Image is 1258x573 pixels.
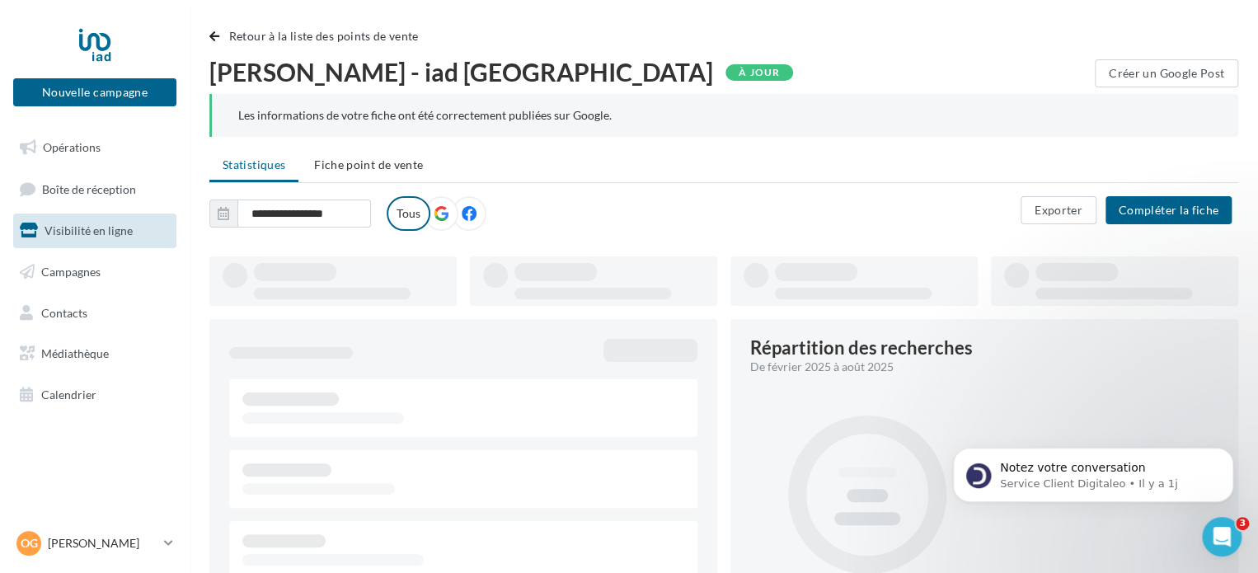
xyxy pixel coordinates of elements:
span: Calendrier [41,387,96,402]
a: Contacts [10,296,180,331]
span: Opérations [43,140,101,154]
button: Retour à la liste des points de vente [209,26,425,46]
div: À jour [725,64,793,81]
a: Opérations [10,130,180,165]
a: Campagnes [10,255,180,289]
button: Exporter [1021,196,1096,224]
span: Retour à la liste des points de vente [229,29,419,43]
button: Nouvelle campagne [13,78,176,106]
a: Compléter la fiche [1099,202,1238,216]
span: Boîte de réception [42,181,136,195]
div: De février 2025 à août 2025 [750,359,1205,375]
button: Créer un Google Post [1095,59,1238,87]
a: Boîte de réception [10,171,180,207]
span: [PERSON_NAME] - iad [GEOGRAPHIC_DATA] [209,59,713,84]
a: Visibilité en ligne [10,214,180,248]
span: Fiche point de vente [314,157,423,171]
a: OG [PERSON_NAME] [13,528,176,559]
span: Contacts [41,305,87,319]
button: Compléter la fiche [1105,196,1232,224]
span: Visibilité en ligne [45,223,133,237]
span: Médiathèque [41,346,109,360]
span: 3 [1236,517,1249,530]
p: [PERSON_NAME] [48,535,157,552]
a: Médiathèque [10,336,180,371]
iframe: Intercom notifications message [928,413,1258,528]
span: Campagnes [41,265,101,279]
div: Les informations de votre fiche ont été correctement publiées sur Google. [238,107,1212,124]
div: Répartition des recherches [750,339,973,357]
a: Calendrier [10,378,180,412]
label: Tous [387,196,430,231]
iframe: Intercom live chat [1202,517,1242,557]
span: OG [21,535,38,552]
